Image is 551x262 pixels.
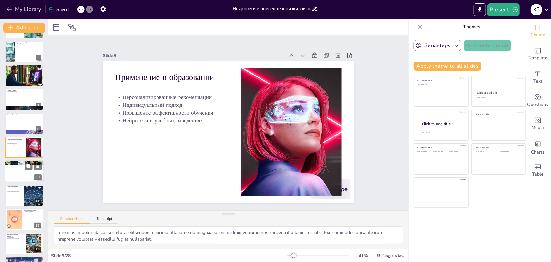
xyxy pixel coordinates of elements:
[117,93,230,125] p: Нейросети в учебных заведениях
[5,209,43,230] div: 12
[36,103,41,108] div: 7
[7,163,42,164] p: Прогнозирование рыночных тенденций
[7,116,41,117] p: Анализ данных
[7,162,42,164] p: Применение в финансах
[418,79,464,82] div: Click to add title
[7,67,41,68] p: ChatGPT ведет диалоги
[90,217,119,224] button: Transcript
[34,223,41,228] div: 12
[356,253,371,259] div: 41 %
[7,193,22,195] p: Нейросети в повседневной жизни
[119,28,298,72] div: Slide 9
[531,4,542,15] div: К Б
[449,151,464,153] div: Click to add text
[16,46,41,48] p: Нейросети в повседневной жизни
[7,166,42,168] p: Нейросети в финансовом секторе
[24,211,41,212] p: Развитие нейросетей
[25,163,32,170] button: Duplicate Slide
[7,71,41,72] p: Нейросети в образовании
[7,164,42,166] p: Управление инвестициями
[474,3,486,16] button: Export to PowerPoint
[475,113,521,116] div: Click to add title
[7,234,24,237] p: Как начать изучение нейросетей
[51,253,287,259] div: Slide 9 / 28
[16,44,41,45] p: Алгоритмы машинного обучения
[487,3,520,16] button: Present
[418,151,432,153] div: Click to add text
[528,55,548,62] span: Template
[7,186,22,189] p: Применение в Тайм-менеджмент
[525,136,551,159] div: Add charts and graphs
[414,40,461,51] button: Sendsteps
[7,239,24,240] p: Практическое применение
[382,253,404,258] span: Single View
[121,78,233,109] p: Индивидуальный подход
[24,215,41,216] p: Инновации и развитие
[7,240,24,242] p: Сообщество единомышленников
[477,91,520,95] div: Click to add title
[7,138,24,140] p: Применение в образовании
[7,95,41,96] p: Нейросети в дизайне
[7,142,24,143] p: Персонализированные рекомендации
[525,66,551,89] div: Add text boxes
[7,114,41,116] p: Пример: Perplexity
[5,89,43,110] div: 7
[532,124,544,131] span: Media
[16,45,41,47] p: Оптимизация процессов
[414,62,481,71] button: Apply theme to all slides
[7,117,41,119] p: Актуальные ответы
[54,217,90,224] button: Speaker Notes
[36,31,41,36] div: 4
[530,31,545,38] span: Theme
[126,49,239,84] p: Применение в образовании
[525,89,551,112] div: Get real-time input from your audience
[533,78,542,85] span: Text
[7,143,24,144] p: Индивидуальный подход
[7,145,24,146] p: Нейросети в учебных заведениях
[7,238,24,239] p: Ресурсы для самообразования
[7,237,24,238] p: Онлайн-курсы
[24,212,41,214] p: Новые применения
[7,119,41,120] p: Нейросети в повседневной жизни
[7,69,41,71] p: Постоянное обучение
[5,113,43,134] div: 8
[5,4,44,15] button: My Library
[119,86,231,117] p: Повышение эффективности обучения
[7,68,41,69] p: Генерация текста
[5,137,43,158] div: 9
[68,24,76,31] span: Position
[525,112,551,136] div: Add images, graphics, shapes or video
[7,90,41,92] p: Пример: Dalle-3
[7,66,41,68] p: Пример: ChatGPT
[16,43,41,44] p: DeepSeek улучшает поиск информации
[7,258,41,260] p: Ресурсы для изучения
[7,191,22,192] p: Персонализированные советы
[34,198,41,204] div: 11
[531,149,545,156] span: Charts
[527,101,548,108] span: Questions
[7,115,41,116] p: Поиск информации
[24,213,41,215] p: Улучшение взаимодействия
[36,55,41,60] div: 5
[434,151,448,153] div: Click to add text
[525,19,551,43] div: Change the overall theme
[500,151,521,153] div: Click to add text
[36,78,41,84] div: 6
[5,185,43,206] div: 11
[532,171,544,178] span: Table
[477,97,520,99] div: Click to add text
[7,259,41,260] p: Платформы для обучения
[418,84,464,85] div: Click to add text
[7,144,24,145] p: Повышение эффективности обучения
[54,226,403,244] textarea: Loremipsumdolorsita consectetura, elitseddoe te incidid utlaboreetdo magnaaliq, enimadmin veniamq...
[36,150,41,156] div: 9
[531,3,542,16] button: К Б
[418,147,464,149] div: Click to add title
[525,159,551,182] div: Add a table
[49,6,69,13] div: Saved
[34,163,42,170] button: Delete Slide
[525,43,551,66] div: Add ready made slides
[16,42,41,44] p: Пример: DeepSeek
[233,4,311,14] input: Insert title
[34,175,42,180] div: 10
